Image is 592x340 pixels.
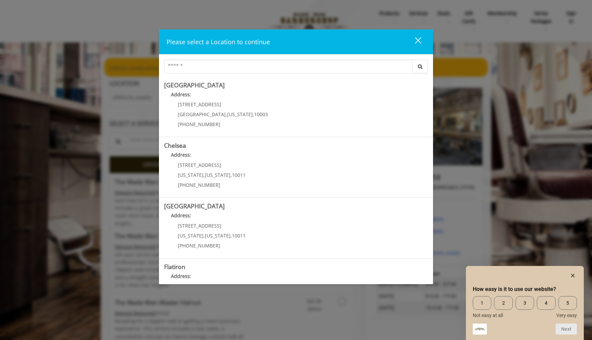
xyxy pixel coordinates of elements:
[556,313,577,318] span: Very easy
[178,101,221,108] span: [STREET_ADDRESS]
[203,232,205,239] span: ,
[203,172,205,178] span: ,
[402,35,425,49] button: close dialog
[164,202,225,210] b: [GEOGRAPHIC_DATA]
[178,111,226,118] span: [GEOGRAPHIC_DATA]
[569,271,577,280] button: Hide survey
[164,81,225,89] b: [GEOGRAPHIC_DATA]
[171,273,191,279] b: Address:
[232,232,246,239] span: 10011
[226,111,227,118] span: ,
[494,296,513,310] span: 2
[164,60,428,77] div: Center Select
[171,151,191,158] b: Address:
[253,111,254,118] span: ,
[178,222,221,229] span: [STREET_ADDRESS]
[473,296,491,310] span: 1
[556,324,577,335] button: Next question
[473,285,577,293] h2: How easy is it to use our website? Select an option from 1 to 5, with 1 being Not easy at all and...
[254,111,268,118] span: 10003
[231,172,232,178] span: ,
[205,172,231,178] span: [US_STATE]
[558,296,577,310] span: 5
[473,296,577,318] div: How easy is it to use our website? Select an option from 1 to 5, with 1 being Not easy at all and...
[178,242,220,249] span: [PHONE_NUMBER]
[407,37,421,47] div: close dialog
[537,296,555,310] span: 4
[164,141,186,149] b: Chelsea
[178,172,203,178] span: [US_STATE]
[473,271,577,335] div: How easy is it to use our website? Select an option from 1 to 5, with 1 being Not easy at all and...
[473,313,503,318] span: Not easy at all
[171,91,191,98] b: Address:
[516,296,534,310] span: 3
[164,263,185,271] b: Flatiron
[416,64,424,69] i: Search button
[178,182,220,188] span: [PHONE_NUMBER]
[178,232,203,239] span: [US_STATE]
[166,38,270,46] span: Please select a Location to continue
[164,60,413,73] input: Search Center
[232,172,246,178] span: 10011
[227,111,253,118] span: [US_STATE]
[171,212,191,219] b: Address:
[205,232,231,239] span: [US_STATE]
[178,162,221,168] span: [STREET_ADDRESS]
[231,232,232,239] span: ,
[178,121,220,127] span: [PHONE_NUMBER]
